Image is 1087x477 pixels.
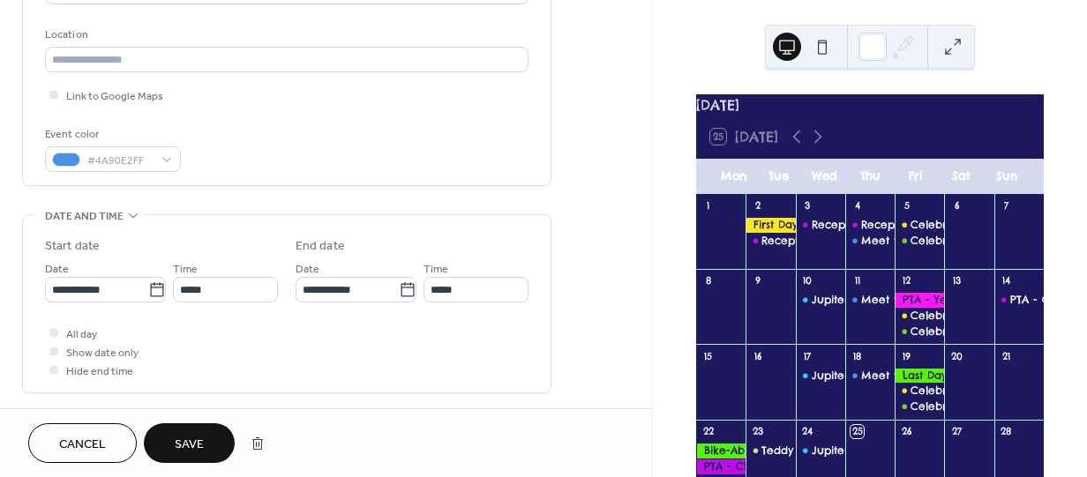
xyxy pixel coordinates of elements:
div: Reception Pupils - Staggered Start [796,218,845,233]
div: Celebration Assembly [895,234,944,249]
div: 15 [701,349,715,362]
div: 10 [801,274,814,287]
span: Cancel [59,436,106,454]
div: Meet the Teacher - Mercury and Saturn Class (Year 2, 3 and 4) [845,293,895,308]
div: Thu [847,159,893,194]
span: Time [173,260,198,279]
div: PTA - Clothing Collection [696,459,746,474]
div: Jupiter Class Swimming [812,443,940,458]
div: Event color [45,125,177,144]
div: Jupiter Class Swimming [796,293,845,308]
div: Reception Pupils - Staggered Start [746,234,795,249]
span: Date [296,260,319,279]
div: 25 [851,425,864,438]
div: Wed [802,159,848,194]
span: Date [45,260,69,279]
div: 21 [1000,349,1013,362]
span: Time [424,260,448,279]
div: [DATE] [696,94,1044,116]
div: Jupiter Class Swimming [796,443,845,458]
span: Link to Google Maps [66,87,163,106]
div: 13 [949,274,963,287]
div: 7 [1000,199,1013,212]
div: Bike-Ability (Specific Pupils) [696,443,746,458]
div: 22 [701,425,715,438]
div: Celebration Assembly [911,309,1027,324]
div: Reception Pupils - First Full Day [861,218,1029,233]
span: Show date only [66,344,139,362]
div: 24 [801,425,814,438]
div: 12 [900,274,913,287]
div: 20 [949,349,963,362]
div: Mon [710,159,756,194]
div: 28 [1000,425,1013,438]
div: Celebration Assembly [911,324,1027,339]
span: #4A90E2FF [87,152,153,170]
div: 4 [851,199,864,212]
div: 5 [900,199,913,212]
div: 8 [701,274,715,287]
button: Save [144,423,235,463]
div: 17 [801,349,814,362]
div: Jupiter Class Swimming [812,369,940,384]
div: Start date [45,237,100,256]
div: 18 [851,349,864,362]
span: Save [175,436,204,454]
div: Tue [756,159,802,194]
div: First Day of Autumn Term 1 [746,218,795,233]
span: Hide end time [66,362,133,381]
span: Date and time [45,207,124,226]
div: Celebration Assembly [895,399,944,414]
div: Celebration Assembly [911,399,1027,414]
div: PTA - Car Boot Sale [994,293,1044,308]
div: Location [45,26,525,44]
div: Celebration Assembly [911,218,1027,233]
div: 1 [701,199,715,212]
div: 19 [900,349,913,362]
div: Jupiter Class Swimming [796,369,845,384]
div: Last Day of Autumn Term [895,369,944,384]
div: 3 [801,199,814,212]
div: Celebration Assembly [895,309,944,324]
div: 11 [851,274,864,287]
div: Teddy Bear Run (Mars and Mercury Class) [746,443,795,458]
div: Jupiter Class Swimming [812,293,940,308]
div: Celebration Assembly [911,234,1027,249]
span: All day [66,325,97,344]
div: Meet the Teacher - Mars Class (Reception and Year 1) [845,234,895,249]
div: 23 [751,425,764,438]
div: Sat [939,159,985,194]
div: 14 [1000,274,1013,287]
button: Cancel [28,423,137,463]
div: 2 [751,199,764,212]
div: Meet the Teacher - Jupiter Class (Year 5 & 6) [845,369,895,384]
div: 26 [900,425,913,438]
div: Reception Pupils - First Full Day [845,218,895,233]
div: 9 [751,274,764,287]
div: Reception Pupils - Staggered Start [812,218,997,233]
div: Celebration Assembly [911,384,1027,399]
div: 16 [751,349,764,362]
div: 27 [949,425,963,438]
div: End date [296,237,345,256]
div: Sun [984,159,1030,194]
div: Fri [893,159,939,194]
div: Reception Pupils - Staggered Start [761,234,947,249]
div: Celebration Assembly [895,218,944,233]
div: PTA - Yes Day (Non-Uniform) [895,293,944,308]
div: Celebration Assembly [895,324,944,339]
div: Celebration Assembly [895,384,944,399]
div: 6 [949,199,963,212]
div: Teddy Bear Run (Mars and Mercury Class) [761,443,991,458]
